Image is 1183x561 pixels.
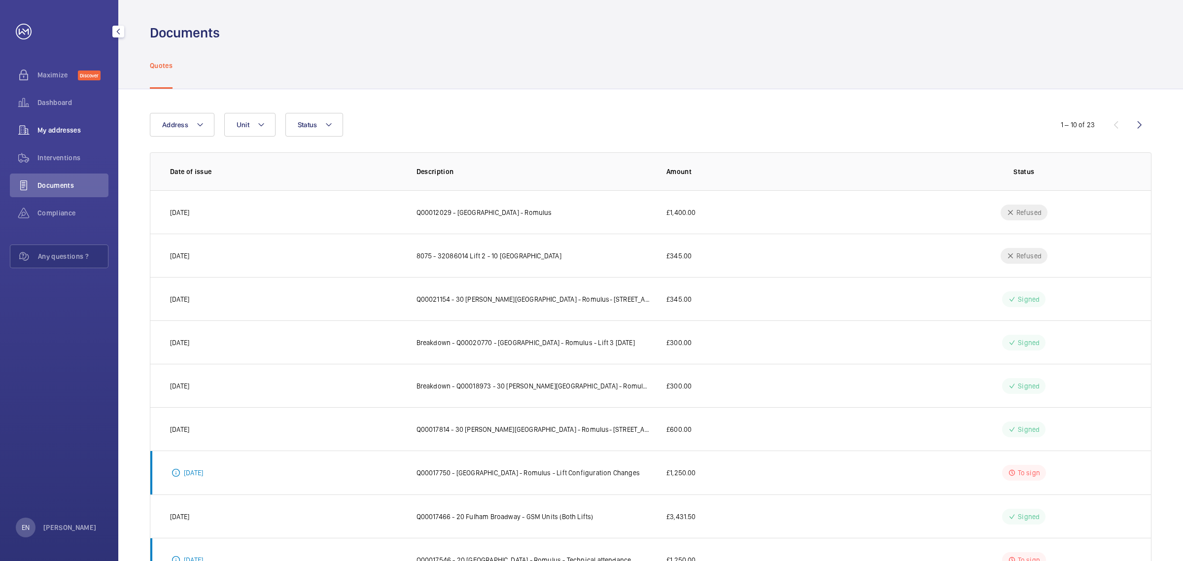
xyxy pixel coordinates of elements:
button: Unit [224,113,276,137]
p: 8075 - 32086014 Lift 2 - 10 [GEOGRAPHIC_DATA] [417,251,561,261]
button: Status [285,113,344,137]
p: Q00012029 - [GEOGRAPHIC_DATA] - Romulus [417,208,552,217]
h1: Documents [150,24,220,42]
p: Signed [1018,381,1040,391]
p: £3,431.50 [666,512,696,522]
p: Signed [1018,294,1040,304]
span: Address [162,121,188,129]
p: Q00017466 - 20 Fulham Broadway - GSM Units (Both Lifts) [417,512,593,522]
span: Any questions ? [38,251,108,261]
p: £300.00 [666,381,692,391]
p: Amount [666,167,901,176]
p: Breakdown - Q00020770 - [GEOGRAPHIC_DATA] - Romulus - Lift 3 [DATE] [417,338,635,348]
p: £300.00 [666,338,692,348]
p: Q00017750 - [GEOGRAPHIC_DATA] - Romulus - Lift Configuration Changes [417,468,640,478]
p: Q00021154 - 30 [PERSON_NAME][GEOGRAPHIC_DATA] - Romulus- [STREET_ADDRESS][PERSON_NAME] [417,294,651,304]
p: Signed [1018,512,1040,522]
p: Quotes [150,61,173,70]
p: Date of issue [170,167,401,176]
p: Breakdown - Q00018973 - 30 [PERSON_NAME][GEOGRAPHIC_DATA] - Romulus- [STREET_ADDRESS][PERSON_NAME... [417,381,651,391]
p: To sign [1018,468,1040,478]
p: [DATE] [170,251,189,261]
p: [DATE] [170,208,189,217]
span: Compliance [37,208,108,218]
span: My addresses [37,125,108,135]
button: Address [150,113,214,137]
p: £1,250.00 [666,468,696,478]
span: Dashboard [37,98,108,107]
span: Discover [78,70,101,80]
div: 1 – 10 of 23 [1061,120,1095,130]
p: Signed [1018,424,1040,434]
p: [DATE] [184,468,203,478]
p: Refused [1016,251,1042,261]
p: [DATE] [170,381,189,391]
p: £345.00 [666,251,692,261]
p: Description [417,167,651,176]
span: Status [298,121,317,129]
p: £345.00 [666,294,692,304]
p: £1,400.00 [666,208,696,217]
span: Maximize [37,70,78,80]
p: EN [22,523,30,532]
p: [DATE] [170,294,189,304]
p: Status [917,167,1132,176]
p: £600.00 [666,424,692,434]
p: [DATE] [170,424,189,434]
p: [DATE] [170,512,189,522]
span: Documents [37,180,108,190]
p: [PERSON_NAME] [43,523,97,532]
p: Q00017814 - 30 [PERSON_NAME][GEOGRAPHIC_DATA] - Romulus- [STREET_ADDRESS][PERSON_NAME] - SIM Cards. [417,424,651,434]
span: Interventions [37,153,108,163]
span: Unit [237,121,249,129]
p: [DATE] [170,338,189,348]
p: Refused [1016,208,1042,217]
p: Signed [1018,338,1040,348]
